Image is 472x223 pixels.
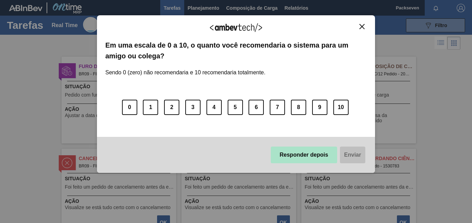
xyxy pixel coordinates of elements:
[105,61,266,76] label: Sendo 0 (zero) não recomendaria e 10 recomendaria totalmente.
[359,24,365,29] img: Close
[210,23,262,32] img: Logo Ambevtech
[333,100,349,115] button: 10
[206,100,222,115] button: 4
[143,100,158,115] button: 1
[122,100,137,115] button: 0
[271,147,337,163] button: Responder depois
[312,100,327,115] button: 9
[185,100,201,115] button: 3
[291,100,306,115] button: 8
[249,100,264,115] button: 6
[270,100,285,115] button: 7
[105,40,367,61] label: Em uma escala de 0 a 10, o quanto você recomendaria o sistema para um amigo ou colega?
[228,100,243,115] button: 5
[357,24,367,30] button: Close
[164,100,179,115] button: 2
